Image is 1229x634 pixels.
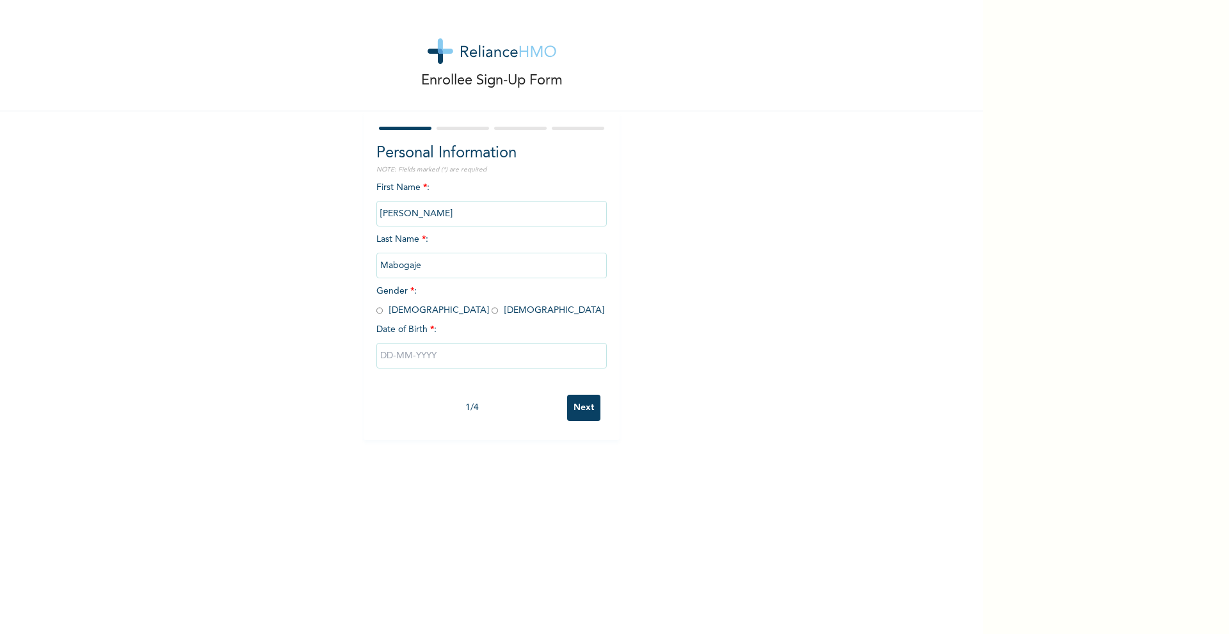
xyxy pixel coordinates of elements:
input: DD-MM-YYYY [376,343,607,369]
p: NOTE: Fields marked (*) are required [376,165,607,175]
h2: Personal Information [376,142,607,165]
span: Date of Birth : [376,323,437,337]
span: Gender : [DEMOGRAPHIC_DATA] [DEMOGRAPHIC_DATA] [376,287,604,315]
input: Enter your first name [376,201,607,226]
p: Enrollee Sign-Up Form [421,70,563,91]
img: logo [428,38,556,64]
input: Next [567,395,600,421]
span: Last Name : [376,235,607,270]
input: Enter your last name [376,253,607,278]
span: First Name : [376,183,607,218]
div: 1 / 4 [376,401,567,415]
